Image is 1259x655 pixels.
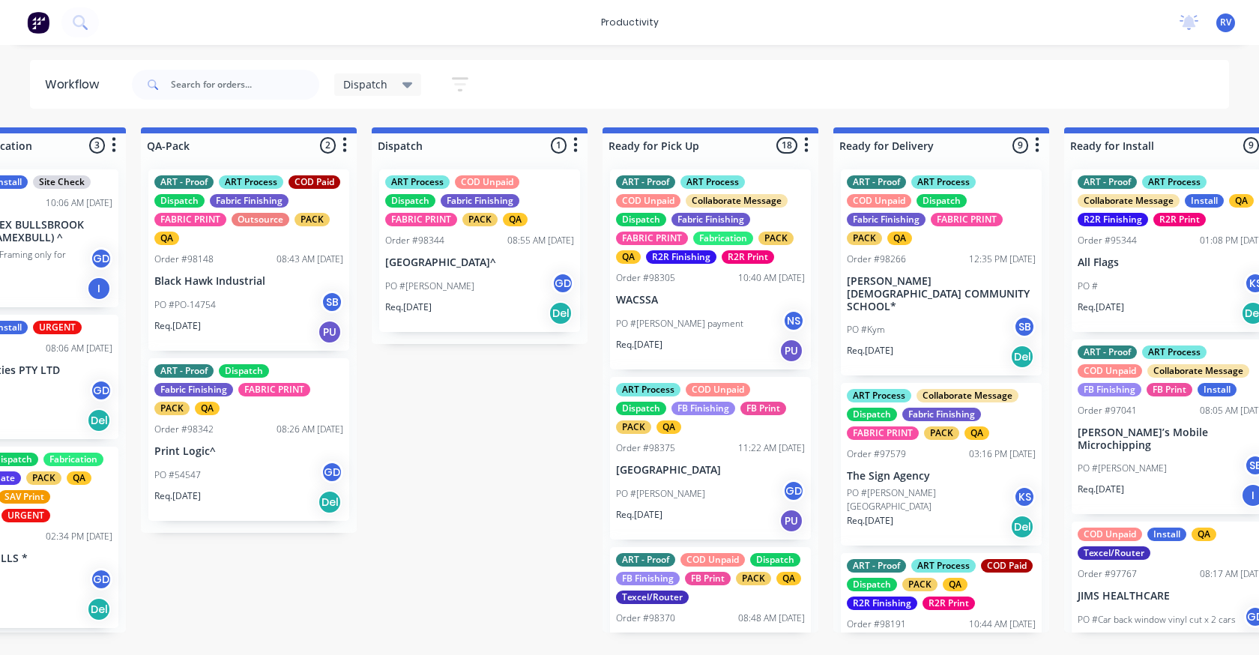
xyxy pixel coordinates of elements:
[343,76,387,92] span: Dispatch
[847,597,917,610] div: R2R Finishing
[847,559,906,573] div: ART - Proof
[847,344,893,357] p: Req. [DATE]
[847,618,906,631] div: Order #98191
[154,445,343,458] p: Print Logic^
[1078,483,1124,496] p: Req. [DATE]
[385,213,457,226] div: FABRIC PRINT
[616,508,662,522] p: Req. [DATE]
[686,383,750,396] div: COD Unpaid
[385,194,435,208] div: Dispatch
[1,509,50,522] div: URGENT
[46,342,112,355] div: 08:06 AM [DATE]
[87,277,111,301] div: I
[1078,462,1167,475] p: PO #[PERSON_NAME]
[154,298,216,312] p: PO #PO-14754
[656,420,681,434] div: QA
[379,169,580,332] div: ART ProcessCOD UnpaidDispatchFabric FinishingFABRIC PRINTPACKQAOrder #9834408:55 AM [DATE][GEOGRA...
[318,320,342,344] div: PU
[1078,213,1148,226] div: R2R Finishing
[1078,301,1124,314] p: Req. [DATE]
[1010,515,1034,539] div: Del
[1147,383,1192,396] div: FB Print
[779,509,803,533] div: PU
[148,169,349,351] div: ART - ProofART ProcessCOD PaidDispatchFabric FinishingFABRIC PRINTOutsourcePACKQAOrder #9814808:4...
[738,271,805,285] div: 10:40 AM [DATE]
[154,194,205,208] div: Dispatch
[1153,213,1206,226] div: R2R Print
[847,194,911,208] div: COD Unpaid
[594,11,666,34] div: productivity
[680,175,745,189] div: ART Process
[46,196,112,210] div: 10:06 AM [DATE]
[902,408,981,421] div: Fabric Finishing
[616,213,666,226] div: Dispatch
[87,408,111,432] div: Del
[462,213,498,226] div: PACK
[616,464,805,477] p: [GEOGRAPHIC_DATA]
[33,175,91,189] div: Site Check
[33,321,82,334] div: URGENT
[154,275,343,288] p: Black Hawk Industrial
[549,301,573,325] div: Del
[911,175,976,189] div: ART Process
[318,490,342,514] div: Del
[210,194,289,208] div: Fabric Finishing
[171,70,319,100] input: Search for orders...
[1078,364,1142,378] div: COD Unpaid
[616,294,805,307] p: WACSSA
[616,383,680,396] div: ART Process
[67,471,91,485] div: QA
[969,447,1036,461] div: 03:16 PM [DATE]
[847,213,926,226] div: Fabric Finishing
[289,175,340,189] div: COD Paid
[1078,546,1150,560] div: Texcel/Router
[738,612,805,625] div: 08:48 AM [DATE]
[1229,194,1254,208] div: QA
[847,470,1036,483] p: The Sign Agency
[1078,194,1180,208] div: Collaborate Message
[847,275,1036,313] p: [PERSON_NAME] [DEMOGRAPHIC_DATA] COMMUNITY SCHOOL*
[671,213,750,226] div: Fabric Finishing
[841,383,1042,546] div: ART ProcessCollaborate MessageDispatchFabric FinishingFABRIC PRINTPACKQAOrder #9757903:16 PM [DAT...
[232,213,289,226] div: Outsource
[782,310,805,332] div: NS
[841,169,1042,375] div: ART - ProofART ProcessCOD UnpaidDispatchFabric FinishingFABRIC PRINTPACKQAOrder #9826612:35 PM [D...
[154,364,214,378] div: ART - Proof
[847,253,906,266] div: Order #98266
[1078,383,1141,396] div: FB Finishing
[154,175,214,189] div: ART - Proof
[616,271,675,285] div: Order #98305
[847,486,1013,513] p: PO #[PERSON_NAME][GEOGRAPHIC_DATA]
[616,612,675,625] div: Order #98370
[847,578,897,591] div: Dispatch
[616,441,675,455] div: Order #98375
[1078,567,1137,581] div: Order #97767
[277,423,343,436] div: 08:26 AM [DATE]
[847,426,919,440] div: FABRIC PRINT
[195,402,220,415] div: QA
[616,420,651,434] div: PACK
[1220,16,1231,29] span: RV
[1078,175,1137,189] div: ART - Proof
[385,256,574,269] p: [GEOGRAPHIC_DATA]^
[616,402,666,415] div: Dispatch
[847,232,882,245] div: PACK
[507,234,574,247] div: 08:55 AM [DATE]
[616,338,662,351] p: Req. [DATE]
[154,232,179,245] div: QA
[87,597,111,621] div: Del
[911,559,976,573] div: ART Process
[238,383,310,396] div: FABRIC PRINT
[686,194,788,208] div: Collaborate Message
[616,317,743,330] p: PO #[PERSON_NAME] payment
[321,461,343,483] div: GD
[1078,280,1098,293] p: PO #
[1013,316,1036,338] div: SB
[887,232,912,245] div: QA
[722,250,774,264] div: R2R Print
[646,250,716,264] div: R2R Finishing
[455,175,519,189] div: COD Unpaid
[616,232,688,245] div: FABRIC PRINT
[1013,486,1036,508] div: KS
[154,319,201,333] p: Req. [DATE]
